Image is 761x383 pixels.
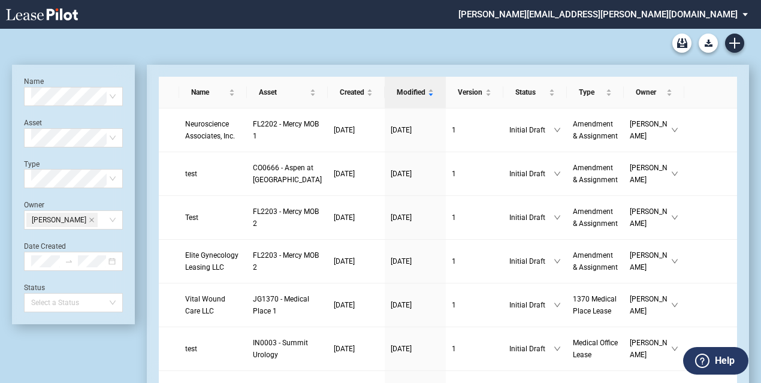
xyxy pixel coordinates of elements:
[253,164,322,184] span: CO0666 - Aspen at Sky Ridge
[334,212,379,224] a: [DATE]
[253,293,322,317] a: JG1370 - Medical Place 1
[391,212,440,224] a: [DATE]
[683,347,748,375] button: Help
[672,34,691,53] a: Archive
[573,164,618,184] span: Amendment & Assignment
[185,251,238,272] span: Elite Gynecology Leasing LLC
[573,206,618,230] a: Amendment & Assignment
[334,170,355,178] span: [DATE]
[452,126,456,134] span: 1
[334,124,379,136] a: [DATE]
[630,162,671,186] span: [PERSON_NAME]
[253,251,319,272] span: FL2203 - Mercy MOB 2
[26,213,98,227] span: Anastasia Weston
[452,299,497,311] a: 1
[573,337,618,361] a: Medical Office Lease
[452,301,456,309] span: 1
[630,118,671,142] span: [PERSON_NAME]
[253,295,309,315] span: JG1370 - Medical Place 1
[509,299,554,311] span: Initial Draft
[185,249,241,273] a: Elite Gynecology Leasing LLC
[452,345,456,353] span: 1
[699,34,718,53] button: Download Blank Form
[334,126,355,134] span: [DATE]
[334,255,379,267] a: [DATE]
[391,299,440,311] a: [DATE]
[89,217,95,223] span: close
[554,126,561,134] span: down
[334,299,379,311] a: [DATE]
[452,213,456,222] span: 1
[259,86,307,98] span: Asset
[397,86,425,98] span: Modified
[671,301,678,309] span: down
[65,257,73,266] span: to
[509,212,554,224] span: Initial Draft
[391,257,412,266] span: [DATE]
[573,118,618,142] a: Amendment & Assignment
[247,77,328,108] th: Asset
[334,343,379,355] a: [DATE]
[452,255,497,267] a: 1
[573,162,618,186] a: Amendment & Assignment
[253,118,322,142] a: FL2202 - Mercy MOB 1
[24,119,42,127] label: Asset
[185,293,241,317] a: Vital Wound Care LLC
[391,124,440,136] a: [DATE]
[503,77,567,108] th: Status
[334,301,355,309] span: [DATE]
[185,295,225,315] span: Vital Wound Care LLC
[391,126,412,134] span: [DATE]
[24,201,44,209] label: Owner
[24,242,66,251] label: Date Created
[630,293,671,317] span: [PERSON_NAME]
[334,213,355,222] span: [DATE]
[695,34,721,53] md-menu: Download Blank Form List
[452,257,456,266] span: 1
[185,343,241,355] a: test
[636,86,663,98] span: Owner
[554,170,561,177] span: down
[24,284,45,292] label: Status
[554,345,561,352] span: down
[253,337,322,361] a: IN0003 - Summit Urology
[671,345,678,352] span: down
[452,170,456,178] span: 1
[391,213,412,222] span: [DATE]
[715,353,735,369] label: Help
[185,345,197,353] span: test
[509,168,554,180] span: Initial Draft
[573,251,618,272] span: Amendment & Assignment
[391,301,412,309] span: [DATE]
[509,255,554,267] span: Initial Draft
[573,120,618,140] span: Amendment & Assignment
[24,160,40,168] label: Type
[573,293,618,317] a: 1370 Medical Place Lease
[452,343,497,355] a: 1
[671,170,678,177] span: down
[554,258,561,265] span: down
[334,257,355,266] span: [DATE]
[573,339,618,359] span: Medical Office Lease
[253,207,319,228] span: FL2203 - Mercy MOB 2
[253,206,322,230] a: FL2203 - Mercy MOB 2
[253,249,322,273] a: FL2203 - Mercy MOB 2
[253,120,319,140] span: FL2202 - Mercy MOB 1
[509,124,554,136] span: Initial Draft
[391,168,440,180] a: [DATE]
[253,162,322,186] a: CO0666 - Aspen at [GEOGRAPHIC_DATA]
[630,249,671,273] span: [PERSON_NAME]
[671,214,678,221] span: down
[191,86,227,98] span: Name
[509,343,554,355] span: Initial Draft
[334,345,355,353] span: [DATE]
[515,86,546,98] span: Status
[185,168,241,180] a: test
[185,170,197,178] span: test
[567,77,624,108] th: Type
[458,86,483,98] span: Version
[328,77,385,108] th: Created
[253,339,308,359] span: IN0003 - Summit Urology
[391,255,440,267] a: [DATE]
[671,258,678,265] span: down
